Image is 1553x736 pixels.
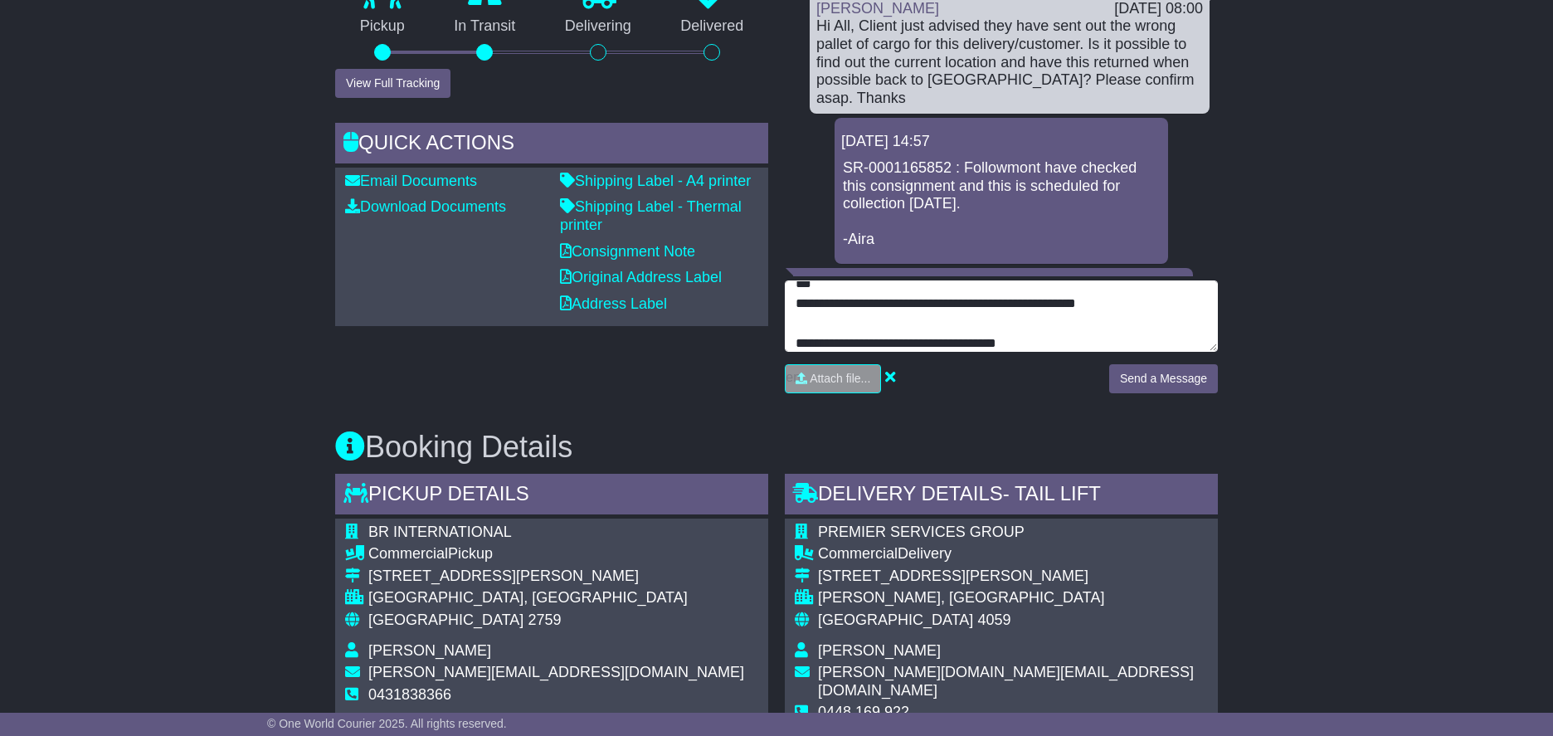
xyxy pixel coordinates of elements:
div: Quick Actions [335,123,768,168]
a: Download Documents [345,198,506,215]
button: View Full Tracking [335,69,450,98]
div: [DATE] 13:42 [1098,275,1186,293]
p: In Transit [430,17,541,36]
div: [STREET_ADDRESS][PERSON_NAME] [818,568,1208,586]
a: Consignment Note [560,243,695,260]
a: Shipping Label - Thermal printer [560,198,742,233]
span: [GEOGRAPHIC_DATA] [368,612,523,628]
a: Shipping Label - A4 printer [560,173,751,189]
a: Address Label [560,295,667,312]
p: Delivered [656,17,769,36]
a: Original Address Label [560,269,722,285]
span: 0431838366 [368,686,451,703]
span: Commercial [368,545,448,562]
span: 2759 [528,612,561,628]
a: To Be Collected Team [800,275,945,291]
span: - Tail Lift [1003,482,1101,504]
div: Delivery Details [785,474,1218,519]
span: [GEOGRAPHIC_DATA] [818,612,973,628]
p: Delivering [540,17,656,36]
div: Delivery [818,545,1208,563]
div: [PERSON_NAME], [GEOGRAPHIC_DATA] [818,589,1208,607]
div: Pickup [368,545,744,563]
div: Pickup Details [335,474,768,519]
span: BR INTERNATIONAL [368,524,512,540]
span: Commercial [818,545,898,562]
span: 4059 [977,612,1010,628]
h3: Booking Details [335,431,1218,464]
span: [PERSON_NAME][EMAIL_ADDRESS][DOMAIN_NAME] [368,664,744,680]
div: [DATE] 14:57 [841,133,1161,151]
span: [PERSON_NAME][DOMAIN_NAME][EMAIL_ADDRESS][DOMAIN_NAME] [818,664,1194,699]
div: [GEOGRAPHIC_DATA], [GEOGRAPHIC_DATA] [368,589,744,607]
span: © One World Courier 2025. All rights reserved. [267,717,507,730]
span: 0448 169 922 [818,704,909,720]
p: SR-0001165852 : Followmont have checked this consignment and this is scheduled for collection [DA... [843,159,1160,249]
div: Hi All, Client just advised they have sent out the wrong pallet of cargo for this delivery/custom... [816,17,1203,107]
span: [PERSON_NAME] [368,642,491,659]
p: Pickup [335,17,430,36]
a: Email Documents [345,173,477,189]
button: Send a Message [1109,364,1218,393]
span: PREMIER SERVICES GROUP [818,524,1025,540]
div: [STREET_ADDRESS][PERSON_NAME] [368,568,744,586]
span: [PERSON_NAME] [818,642,941,659]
